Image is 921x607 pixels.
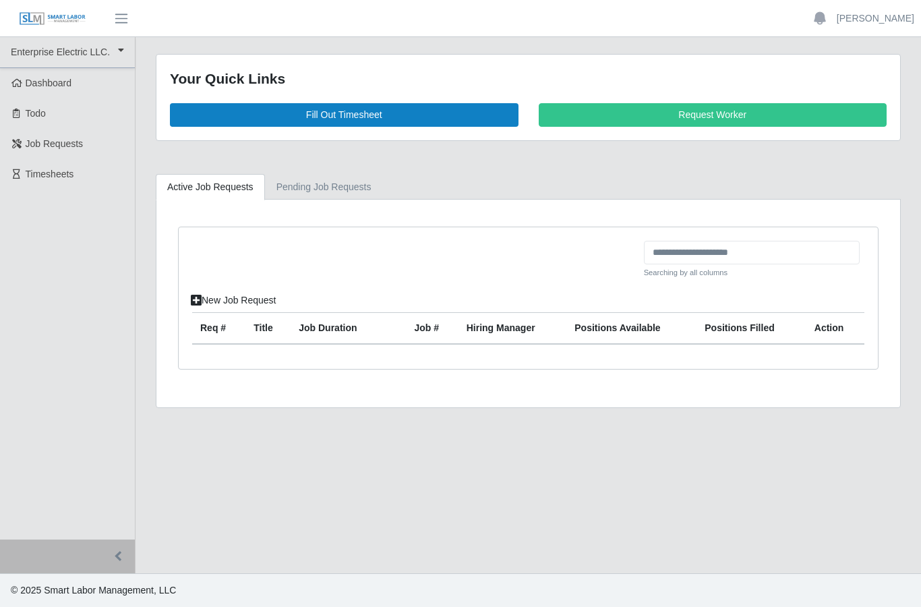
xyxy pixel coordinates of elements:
th: Req # [192,313,245,345]
th: Job # [407,313,458,345]
img: SLM Logo [19,11,86,26]
a: Request Worker [539,103,887,127]
th: Positions Filled [696,313,806,345]
th: Title [245,313,291,345]
span: Todo [26,108,46,119]
th: Positions Available [566,313,696,345]
a: [PERSON_NAME] [837,11,914,26]
div: Your Quick Links [170,68,887,90]
span: Timesheets [26,169,74,179]
span: Dashboard [26,78,72,88]
a: New Job Request [182,289,285,312]
th: Job Duration [291,313,386,345]
a: Fill Out Timesheet [170,103,518,127]
a: Active Job Requests [156,174,265,200]
th: Action [806,313,864,345]
th: Hiring Manager [458,313,567,345]
a: Pending Job Requests [265,174,383,200]
small: Searching by all columns [644,267,860,279]
span: © 2025 Smart Labor Management, LLC [11,585,176,596]
span: Job Requests [26,138,84,149]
